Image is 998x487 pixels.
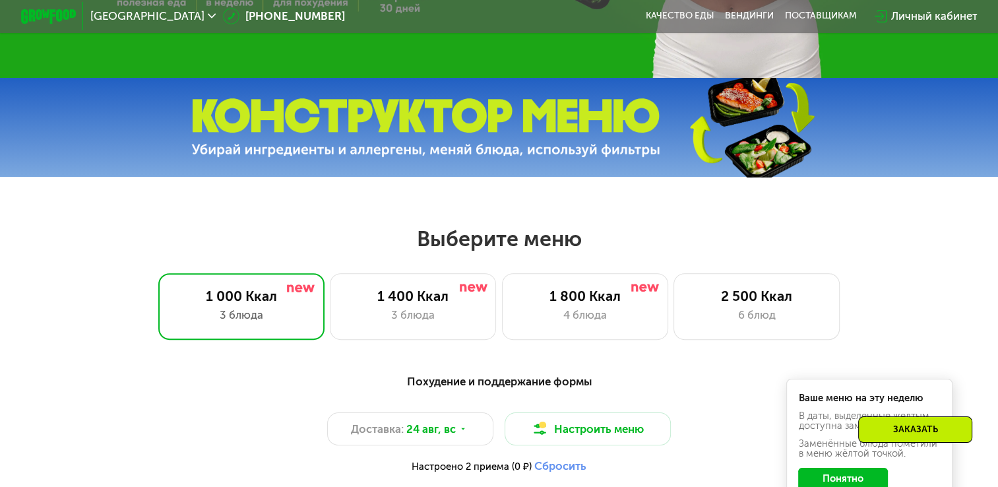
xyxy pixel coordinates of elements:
button: Сбросить [534,459,586,473]
div: Заменённые блюда пометили в меню жёлтой точкой. [798,439,939,458]
div: 2 500 Ккал [688,288,825,304]
span: 24 авг, вс [406,421,456,438]
div: 3 блюда [173,307,310,323]
div: Похудение и поддержание формы [88,373,909,390]
div: 4 блюда [516,307,654,323]
span: [GEOGRAPHIC_DATA] [90,11,204,22]
div: Ваше меню на эту неделю [798,393,939,403]
div: 1 400 Ккал [344,288,482,304]
span: Доставка: [351,421,404,438]
div: 1 000 Ккал [173,288,310,304]
div: поставщикам [785,11,857,22]
h2: Выберите меню [44,226,954,252]
div: 1 800 Ккал [516,288,654,304]
div: 3 блюда [344,307,482,323]
a: [PHONE_NUMBER] [223,8,345,24]
div: 6 блюд [688,307,825,323]
a: Качество еды [645,11,714,22]
div: Заказать [858,416,972,443]
a: Вендинги [725,11,774,22]
div: В даты, выделенные желтым, доступна замена блюд. [798,411,939,430]
button: Настроить меню [505,412,671,445]
div: Личный кабинет [890,8,977,24]
span: Настроено 2 приема (0 ₽) [412,462,532,472]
